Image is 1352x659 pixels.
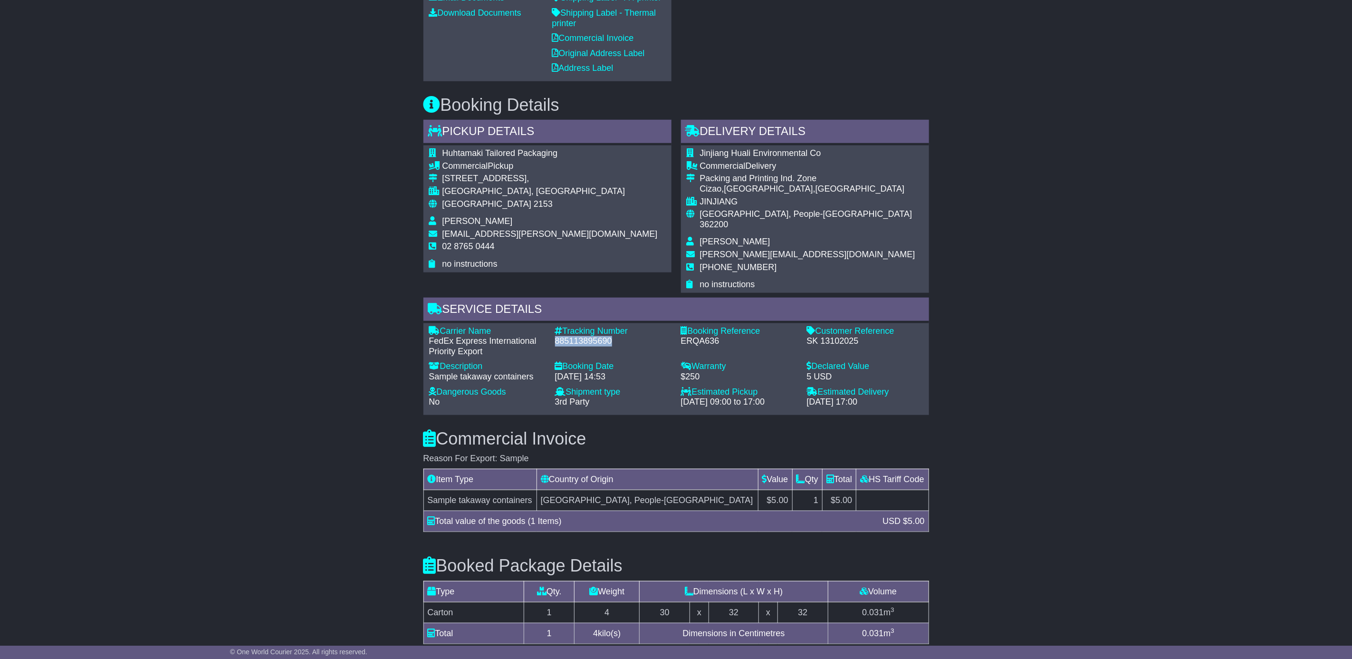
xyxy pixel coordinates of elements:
div: USD $5.00 [878,515,929,528]
div: Reason For Export: Sample [423,454,929,464]
td: Qty [792,469,822,490]
div: Carrier Name [429,326,546,337]
a: Address Label [552,63,614,73]
td: 1 [792,490,822,511]
h3: Commercial Invoice [423,429,929,448]
td: Qty. [524,581,575,602]
div: Delivery Details [681,120,929,145]
div: 5 USD [807,372,923,382]
span: No [429,397,440,407]
span: no instructions [700,280,755,289]
td: Item Type [423,469,537,490]
span: [GEOGRAPHIC_DATA], People-[GEOGRAPHIC_DATA] [700,209,912,219]
span: [PERSON_NAME] [442,216,513,226]
sup: 3 [891,627,894,634]
span: Jinjiang Huali Environmental Co [700,148,821,158]
span: 02 8765 0444 [442,242,495,251]
h3: Booked Package Details [423,556,929,575]
div: Total value of the goods (1 Items) [423,515,878,528]
td: x [690,602,709,623]
td: 4 [575,602,640,623]
td: Sample takaway containers [423,490,537,511]
a: Download Documents [429,8,521,18]
td: 1 [524,623,575,644]
div: Shipment type [555,387,671,397]
span: [PHONE_NUMBER] [700,262,777,272]
span: © One World Courier 2025. All rights reserved. [230,648,367,656]
div: 885113895690 [555,336,671,347]
td: 30 [640,602,690,623]
span: 362200 [700,220,729,229]
td: Dimensions (L x W x H) [640,581,828,602]
div: Declared Value [807,361,923,372]
div: SK 13102025 [807,336,923,347]
td: x [759,602,777,623]
div: FedEx Express International Priority Export [429,336,546,357]
div: Booking Date [555,361,671,372]
span: 2153 [534,199,553,209]
span: 0.031 [862,608,883,617]
span: 0.031 [862,629,883,638]
td: kilo(s) [575,623,640,644]
div: Dangerous Goods [429,387,546,397]
td: $5.00 [822,490,856,511]
div: Pickup Details [423,120,671,145]
div: [DATE] 17:00 [807,397,923,407]
td: Total [822,469,856,490]
div: Estimated Pickup [681,387,797,397]
div: JINJIANG [700,197,923,207]
td: 1 [524,602,575,623]
td: HS Tariff Code [856,469,929,490]
div: Packing and Printing Ind. Zone [700,174,923,184]
td: Carton [423,602,524,623]
td: m [828,602,929,623]
td: Country of Origin [537,469,758,490]
span: 3rd Party [555,397,590,407]
a: Shipping Label - Thermal printer [552,8,656,28]
td: Value [758,469,792,490]
td: Dimensions in Centimetres [640,623,828,644]
a: Commercial Invoice [552,33,634,43]
sup: 3 [891,606,894,613]
h3: Booking Details [423,96,929,115]
td: Total [423,623,524,644]
div: ERQA636 [681,336,797,347]
div: Estimated Delivery [807,387,923,397]
td: Weight [575,581,640,602]
div: Warranty [681,361,797,372]
a: Original Address Label [552,48,645,58]
td: 32 [709,602,759,623]
div: [STREET_ADDRESS], [442,174,658,184]
div: [DATE] 14:53 [555,372,671,382]
div: Cizao,[GEOGRAPHIC_DATA],[GEOGRAPHIC_DATA] [700,184,923,194]
span: Commercial [700,161,746,171]
div: Sample takaway containers [429,372,546,382]
span: no instructions [442,259,498,269]
div: Description [429,361,546,372]
span: [PERSON_NAME] [700,237,770,246]
td: [GEOGRAPHIC_DATA], People-[GEOGRAPHIC_DATA] [537,490,758,511]
div: [DATE] 09:00 to 17:00 [681,397,797,407]
div: Booking Reference [681,326,797,337]
span: Commercial [442,161,488,171]
td: Volume [828,581,929,602]
div: $250 [681,372,797,382]
span: [EMAIL_ADDRESS][PERSON_NAME][DOMAIN_NAME] [442,229,658,239]
span: [GEOGRAPHIC_DATA] [442,199,531,209]
td: 32 [777,602,828,623]
div: Service Details [423,298,929,323]
span: Huhtamaki Tailored Packaging [442,148,558,158]
td: $5.00 [758,490,792,511]
div: [GEOGRAPHIC_DATA], [GEOGRAPHIC_DATA] [442,186,658,197]
div: Pickup [442,161,658,172]
div: Delivery [700,161,923,172]
td: Type [423,581,524,602]
span: 4 [593,629,598,638]
div: Tracking Number [555,326,671,337]
span: [PERSON_NAME][EMAIL_ADDRESS][DOMAIN_NAME] [700,250,915,259]
div: Customer Reference [807,326,923,337]
td: m [828,623,929,644]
